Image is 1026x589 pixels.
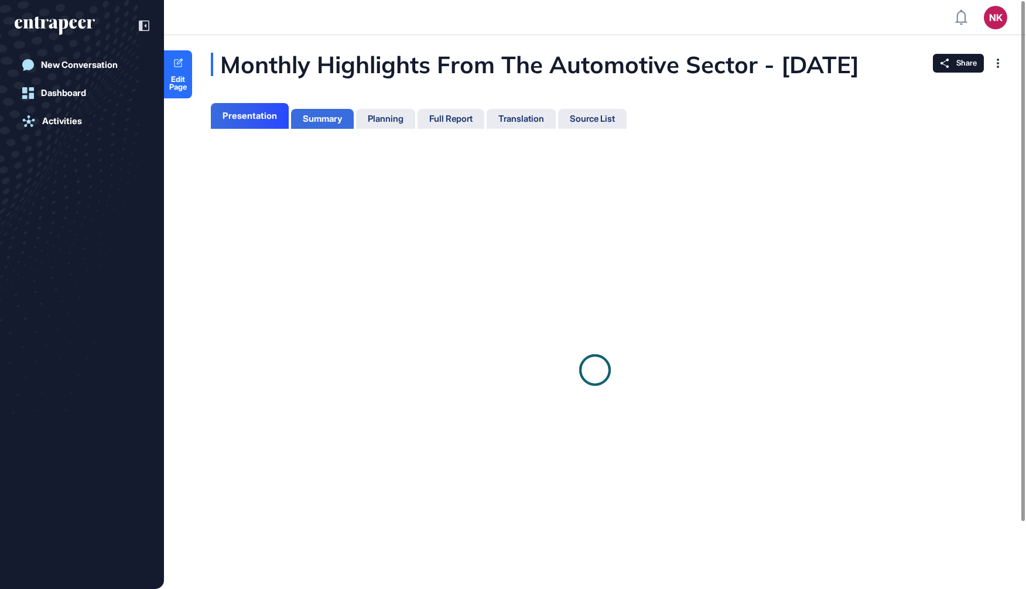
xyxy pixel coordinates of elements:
span: Share [956,59,977,68]
div: Source List [570,114,615,124]
a: Dashboard [15,81,149,105]
div: Summary [303,114,342,124]
div: Presentation [223,111,277,121]
div: Full Report [429,114,473,124]
div: Translation [498,114,544,124]
div: New Conversation [41,60,118,70]
div: Dashboard [41,88,86,98]
div: entrapeer-logo [15,16,95,35]
div: Monthly Highlights From The Automotive Sector - [DATE] [211,53,976,76]
div: Planning [368,114,403,124]
div: Activities [42,116,82,126]
a: Edit Page [164,50,192,98]
button: NK [984,6,1007,29]
span: Edit Page [164,76,192,91]
a: Activities [15,109,149,133]
a: New Conversation [15,53,149,77]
